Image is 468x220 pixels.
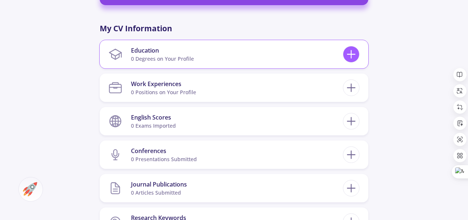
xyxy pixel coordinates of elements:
[131,146,197,155] div: Conferences
[131,79,196,88] div: Work Experiences
[131,46,194,55] div: Education
[23,182,37,196] img: ac-market
[131,88,196,96] div: 0 Positions on Your Profile
[100,23,368,35] p: My CV Information
[131,180,187,189] div: Journal Publications
[131,122,176,129] div: 0 exams imported
[131,189,187,196] div: 0 articles submitted
[131,55,194,63] div: 0 Degrees on Your Profile
[131,155,197,163] div: 0 presentations submitted
[131,113,176,122] div: English Scores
